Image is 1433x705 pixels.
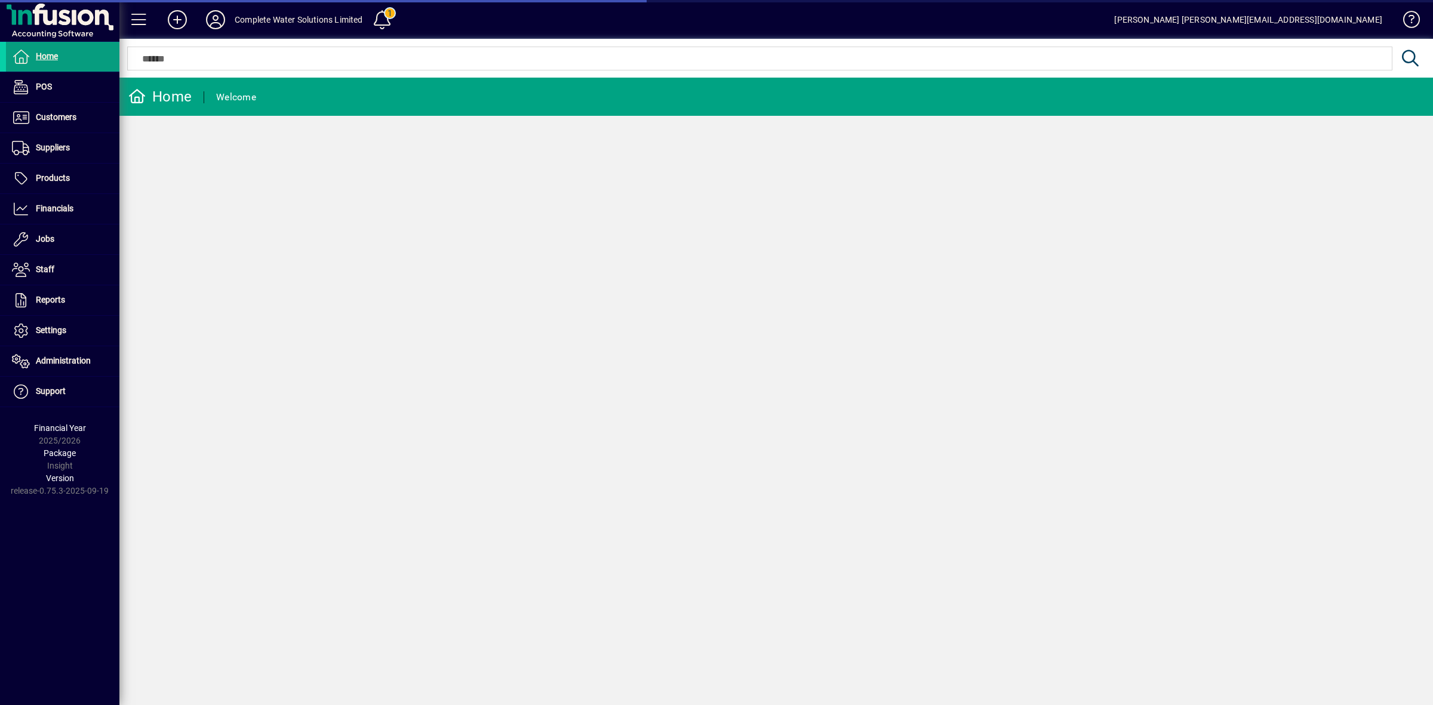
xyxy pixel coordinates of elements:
[36,356,91,365] span: Administration
[36,51,58,61] span: Home
[6,224,119,254] a: Jobs
[36,204,73,213] span: Financials
[36,295,65,304] span: Reports
[6,133,119,163] a: Suppliers
[1114,10,1382,29] div: [PERSON_NAME] [PERSON_NAME][EMAIL_ADDRESS][DOMAIN_NAME]
[6,346,119,376] a: Administration
[34,423,86,433] span: Financial Year
[6,194,119,224] a: Financials
[36,112,76,122] span: Customers
[36,173,70,183] span: Products
[128,87,192,106] div: Home
[36,386,66,396] span: Support
[6,255,119,285] a: Staff
[1394,2,1418,41] a: Knowledge Base
[6,316,119,346] a: Settings
[6,285,119,315] a: Reports
[196,9,235,30] button: Profile
[36,325,66,335] span: Settings
[6,164,119,193] a: Products
[6,103,119,133] a: Customers
[158,9,196,30] button: Add
[36,143,70,152] span: Suppliers
[36,264,54,274] span: Staff
[235,10,363,29] div: Complete Water Solutions Limited
[44,448,76,458] span: Package
[46,473,74,483] span: Version
[6,72,119,102] a: POS
[216,88,256,107] div: Welcome
[6,377,119,407] a: Support
[36,82,52,91] span: POS
[36,234,54,244] span: Jobs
